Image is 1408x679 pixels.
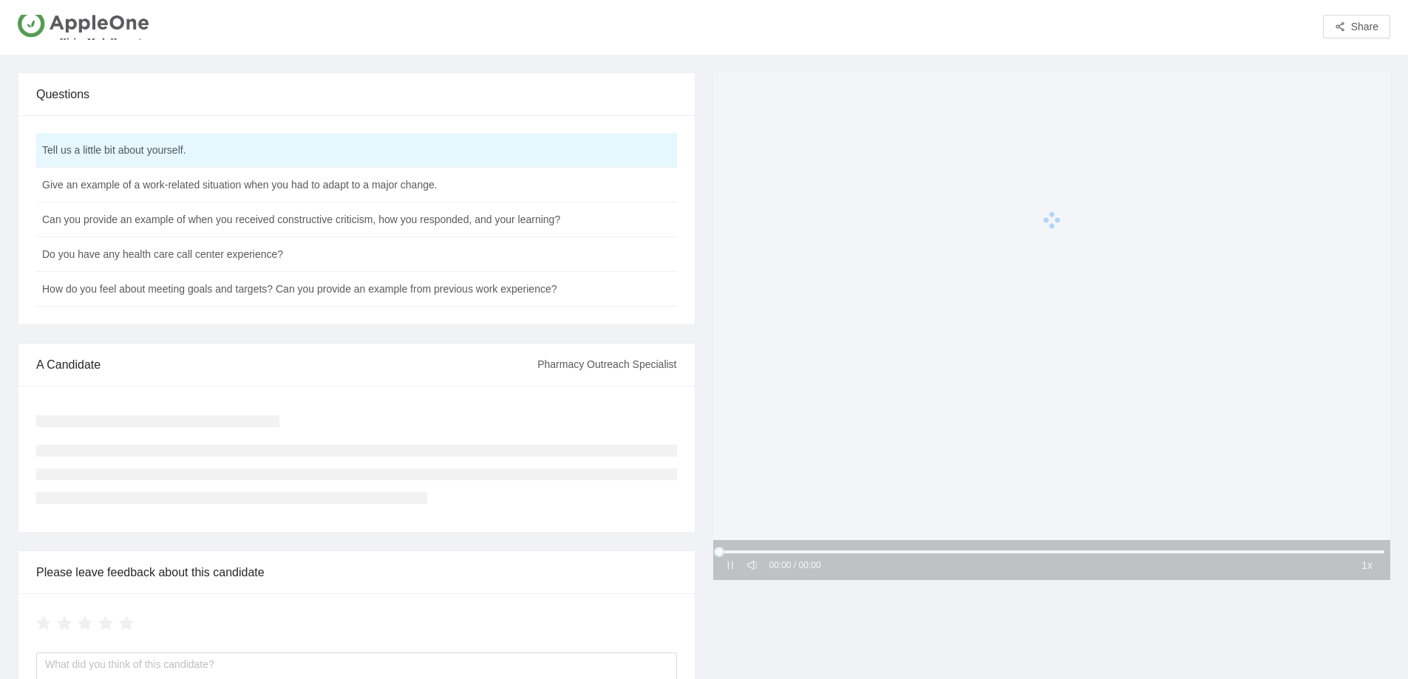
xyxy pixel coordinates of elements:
[36,73,677,115] div: Questions
[18,10,149,46] img: AppleOne US
[57,616,72,631] span: star
[36,237,603,272] td: Do you have any health care call center experience?
[1323,15,1390,38] button: share-altShare
[36,202,603,237] td: Can you provide an example of when you received constructive criticism, how you responded, and yo...
[36,168,603,202] td: Give an example of a work-related situation when you had to adapt to a major change.
[1351,18,1378,35] span: Share
[36,551,677,593] div: Please leave feedback about this candidate
[78,616,92,631] span: star
[36,272,603,307] td: How do you feel about meeting goals and targets? Can you provide an example from previous work ex...
[119,616,134,631] span: star
[98,616,113,631] span: star
[1335,21,1345,33] span: share-alt
[36,133,603,168] td: Tell us a little bit about yourself.
[36,616,51,631] span: star
[36,344,537,386] div: A Candidate
[537,344,676,384] div: Pharmacy Outreach Specialist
